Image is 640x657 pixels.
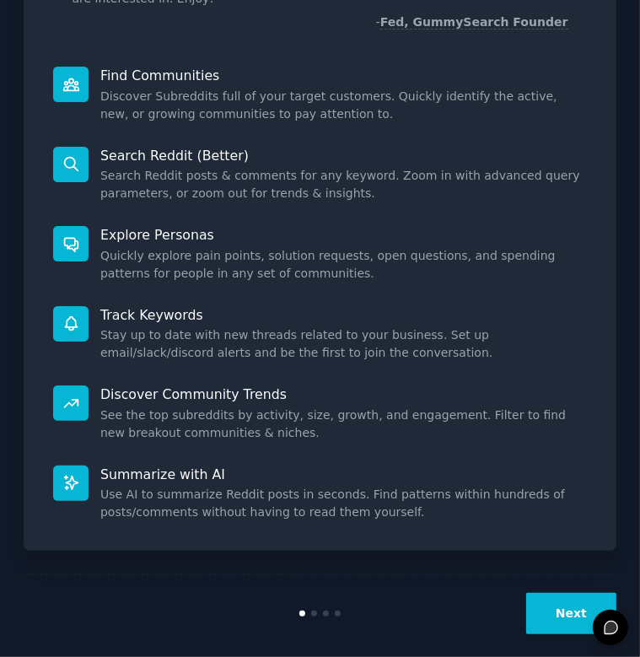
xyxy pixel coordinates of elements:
[100,247,587,283] dd: Quickly explore pain points, solution requests, open questions, and spending patterns for people ...
[376,13,568,31] div: -
[380,15,568,30] a: Fed, GummySearch Founder
[100,486,587,521] dd: Use AI to summarize Reddit posts in seconds. Find patterns within hundreds of posts/comments with...
[100,67,587,84] p: Find Communities
[100,385,587,403] p: Discover Community Trends
[100,466,587,483] p: Summarize with AI
[100,326,587,362] dd: Stay up to date with new threads related to your business. Set up email/slack/discord alerts and ...
[100,88,587,123] dd: Discover Subreddits full of your target customers. Quickly identify the active, new, or growing c...
[526,593,616,634] button: Next
[100,167,587,202] dd: Search Reddit posts & comments for any keyword. Zoom in with advanced query parameters, or zoom o...
[100,147,587,164] p: Search Reddit (Better)
[100,306,587,324] p: Track Keywords
[100,226,587,244] p: Explore Personas
[100,407,587,442] dd: See the top subreddits by activity, size, growth, and engagement. Filter to find new breakout com...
